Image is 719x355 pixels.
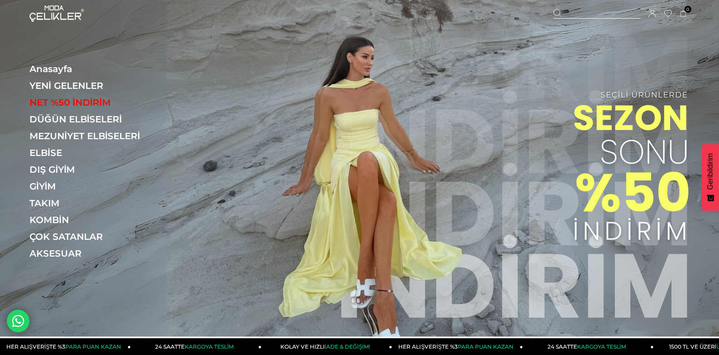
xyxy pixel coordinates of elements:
[29,231,154,242] a: ÇOK SATANLAR
[702,144,719,211] button: Geribildirim - Show survey
[29,80,154,91] a: YENİ GELENLER
[685,6,691,13] span: 0
[29,248,154,259] a: AKSESUAR
[65,343,121,350] span: PARA PUAN KAZAN
[29,131,154,141] a: MEZUNİYET ELBİSELERİ
[261,338,392,355] a: KOLAY VE HIZLIİADE & DEĞİŞİM!
[29,97,154,108] a: NET %50 İNDİRİM
[680,10,687,17] a: 0
[706,153,714,190] span: Geribildirim
[29,198,154,209] a: TAKIM
[29,63,154,74] a: Anasayfa
[325,343,370,350] span: İADE & DEĞİŞİM!
[458,343,514,350] span: PARA PUAN KAZAN
[29,181,154,192] a: GİYİM
[29,214,154,225] a: KOMBİN
[577,343,626,350] span: KARGOYA TESLİM
[29,147,154,158] a: ELBİSE
[29,164,154,175] a: DIŞ GİYİM
[131,338,261,355] a: 24 SAATTEKARGOYA TESLİM
[392,338,523,355] a: HER ALIŞVERİŞTE %3PARA PUAN KAZAN
[29,114,154,125] a: DÜĞÜN ELBİSELERİ
[523,338,654,355] a: 24 SAATTEKARGOYA TESLİM
[185,343,234,350] span: KARGOYA TESLİM
[29,5,84,22] img: logo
